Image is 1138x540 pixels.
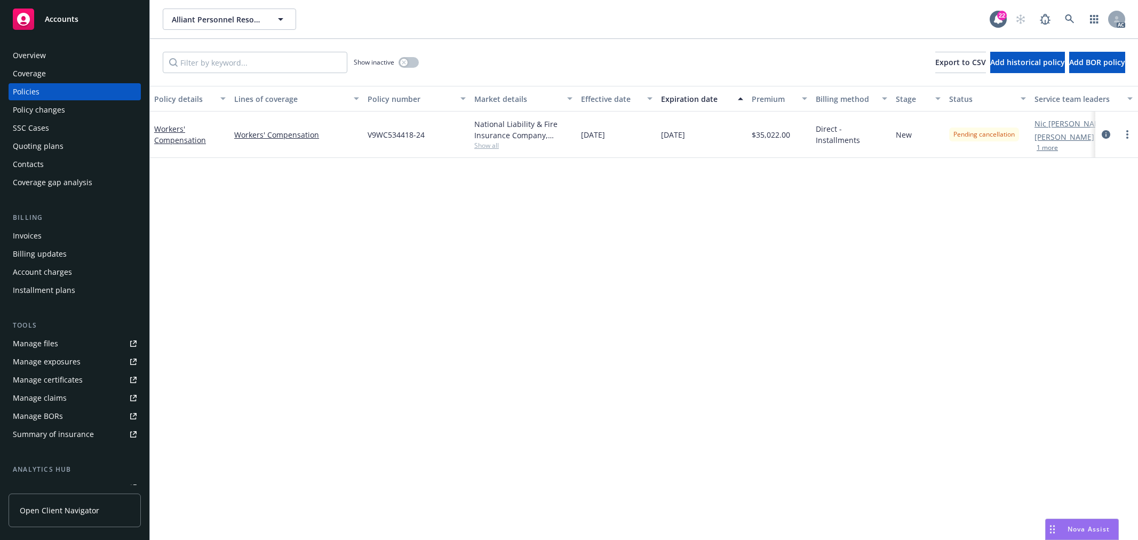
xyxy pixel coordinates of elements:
button: Lines of coverage [230,86,363,112]
div: Stage [896,93,929,105]
div: Account charges [13,264,72,281]
a: Coverage gap analysis [9,174,141,191]
div: Billing method [816,93,876,105]
div: Policy number [368,93,454,105]
span: Show all [474,141,572,150]
a: Nic [PERSON_NAME] [1034,118,1108,129]
div: Lines of coverage [234,93,347,105]
div: Coverage gap analysis [13,174,92,191]
span: Open Client Navigator [20,505,99,516]
div: Contacts [13,156,44,173]
div: 22 [997,11,1007,20]
a: [PERSON_NAME] [1034,131,1094,142]
button: Expiration date [657,86,747,112]
div: Manage claims [13,390,67,407]
span: Show inactive [354,58,394,67]
span: [DATE] [661,129,685,140]
div: Policy changes [13,101,65,118]
button: Policy details [150,86,230,112]
button: 1 more [1037,145,1058,151]
button: Policy number [363,86,470,112]
button: Effective date [577,86,657,112]
a: Summary of insurance [9,426,141,443]
a: Switch app [1084,9,1105,30]
a: Accounts [9,4,141,34]
a: Manage BORs [9,408,141,425]
div: Market details [474,93,561,105]
div: Invoices [13,227,42,244]
div: Policies [13,83,39,100]
button: Alliant Personnel Resources, Inc. [163,9,296,30]
a: Workers' Compensation [154,124,206,145]
button: Market details [470,86,577,112]
div: Premium [752,93,795,105]
a: Contacts [9,156,141,173]
button: Service team leaders [1030,86,1137,112]
span: New [896,129,912,140]
span: Add historical policy [990,57,1065,67]
span: Add BOR policy [1069,57,1125,67]
div: Billing updates [13,245,67,263]
div: Policy details [154,93,214,105]
div: Manage certificates [13,371,83,388]
button: Add historical policy [990,52,1065,73]
a: Workers' Compensation [234,129,359,140]
span: Nova Assist [1068,525,1110,534]
span: Pending cancellation [953,130,1015,139]
a: Policy changes [9,101,141,118]
div: Effective date [581,93,641,105]
a: circleInformation [1100,128,1112,141]
span: [DATE] [581,129,605,140]
a: Invoices [9,227,141,244]
button: Export to CSV [935,52,986,73]
a: Overview [9,47,141,64]
a: Loss summary generator [9,479,141,496]
a: more [1121,128,1134,141]
a: Account charges [9,264,141,281]
a: Quoting plans [9,138,141,155]
div: Service team leaders [1034,93,1121,105]
div: National Liability & Fire Insurance Company, Berkshire Hathaway Specialty Insurance, RT Specialty... [474,118,572,141]
div: Drag to move [1046,519,1059,539]
a: Start snowing [1010,9,1031,30]
a: Installment plans [9,282,141,299]
div: Overview [13,47,46,64]
div: Manage BORs [13,408,63,425]
a: Manage files [9,335,141,352]
div: Status [949,93,1014,105]
button: Billing method [811,86,892,112]
a: SSC Cases [9,120,141,137]
div: Quoting plans [13,138,63,155]
a: Manage exposures [9,353,141,370]
button: Premium [747,86,811,112]
span: Direct - Installments [816,123,887,146]
span: Alliant Personnel Resources, Inc. [172,14,264,25]
div: Tools [9,320,141,331]
input: Filter by keyword... [163,52,347,73]
span: Export to CSV [935,57,986,67]
button: Nova Assist [1045,519,1119,540]
div: Manage files [13,335,58,352]
a: Billing updates [9,245,141,263]
div: Billing [9,212,141,223]
div: Analytics hub [9,464,141,475]
div: Loss summary generator [13,479,101,496]
div: Manage exposures [13,353,81,370]
a: Manage certificates [9,371,141,388]
div: Expiration date [661,93,731,105]
div: SSC Cases [13,120,49,137]
button: Status [945,86,1030,112]
a: Manage claims [9,390,141,407]
span: Accounts [45,15,78,23]
a: Policies [9,83,141,100]
button: Stage [892,86,945,112]
a: Coverage [9,65,141,82]
span: $35,022.00 [752,129,790,140]
span: V9WC534418-24 [368,129,425,140]
div: Coverage [13,65,46,82]
div: Summary of insurance [13,426,94,443]
a: Report a Bug [1034,9,1056,30]
button: Add BOR policy [1069,52,1125,73]
a: Search [1059,9,1080,30]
